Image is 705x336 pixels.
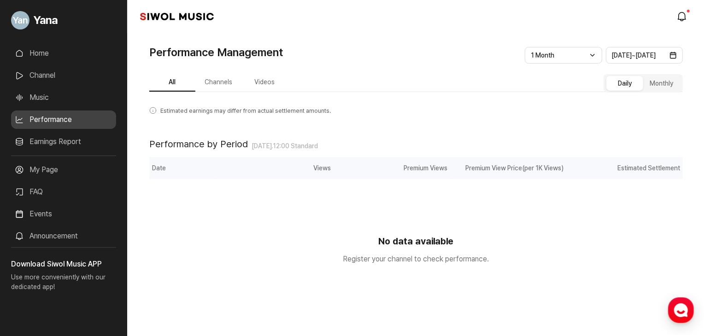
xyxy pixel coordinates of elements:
[241,74,288,92] button: Videos
[567,157,683,179] th: Estimated Settlement
[450,157,566,179] th: Premium View Price (per 1K Views)
[149,157,217,179] th: Date
[11,161,116,179] a: My Page
[136,273,159,281] span: Settings
[149,234,683,248] strong: No data available
[76,274,104,281] span: Messages
[674,7,692,26] a: modal.notifications
[3,260,61,283] a: Home
[149,44,283,61] h1: Performance Management
[606,47,683,64] button: [DATE]~[DATE]
[643,76,680,91] button: Monthly
[612,52,656,59] span: [DATE] ~ [DATE]
[195,74,241,92] button: Channels
[11,183,116,201] a: FAQ
[119,260,177,283] a: Settings
[149,254,683,265] p: Register your channel to check performance.
[531,52,554,59] span: 1 Month
[606,76,643,91] button: Daily
[11,205,116,223] a: Events
[149,139,248,150] h2: Performance by Period
[23,273,40,281] span: Home
[11,259,116,270] h3: Download Siwol Music APP
[252,142,318,150] span: [DATE] . 12:00 Standard
[334,157,450,179] th: Premium Views
[149,99,683,116] p: Estimated earnings may differ from actual settlement amounts.
[11,110,116,129] a: Performance
[217,157,334,179] th: Views
[11,227,116,245] a: Announcement
[11,133,116,151] a: Earnings Report
[149,157,683,179] div: performance of period
[11,7,116,33] a: Go to My Profile
[61,260,119,283] a: Messages
[11,270,116,299] p: Use more conveniently with our dedicated app!
[33,12,58,29] span: Yana
[11,66,116,85] a: Channel
[149,74,195,92] button: All
[11,88,116,107] a: Music
[11,44,116,63] a: Home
